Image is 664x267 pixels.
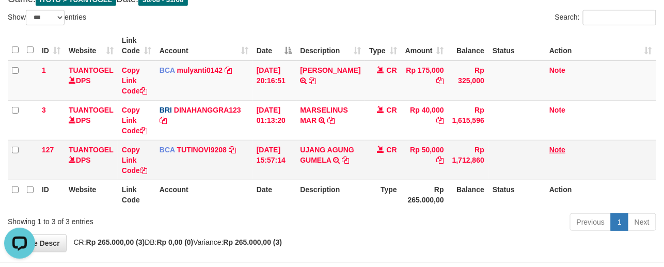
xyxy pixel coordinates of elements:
td: DPS [65,60,118,101]
label: Search: [555,10,656,25]
th: Balance [448,180,488,209]
span: BCA [160,66,175,74]
th: ID [38,180,65,209]
td: Rp 1,615,596 [448,100,488,140]
a: Copy Rp 40,000 to clipboard [437,116,444,124]
a: Copy JAJA JAHURI to clipboard [309,76,316,85]
strong: Rp 265.000,00 (3) [86,238,145,246]
a: Previous [570,213,611,231]
th: Balance [448,31,488,60]
td: [DATE] 01:13:20 [252,100,296,140]
span: 3 [42,106,46,114]
a: 1 [611,213,628,231]
span: CR [387,106,397,114]
td: Rp 40,000 [401,100,448,140]
th: ID: activate to sort column ascending [38,31,65,60]
a: TUTINOVI9208 [177,146,227,154]
th: Website [65,180,118,209]
a: Copy TUTINOVI9208 to clipboard [229,146,236,154]
input: Search: [583,10,656,25]
a: Note [549,66,565,74]
strong: Rp 265.000,00 (3) [224,238,282,246]
th: Account [155,180,252,209]
th: Link Code: activate to sort column ascending [118,31,155,60]
th: Description [296,180,365,209]
td: Rp 1,712,860 [448,140,488,180]
a: DINAHANGGRA123 [174,106,241,114]
td: [DATE] 20:16:51 [252,60,296,101]
th: Description: activate to sort column ascending [296,31,365,60]
a: mulyanti0142 [177,66,223,74]
a: TUANTOGEL [69,106,114,114]
a: Note [549,146,565,154]
th: Status [488,31,545,60]
span: BRI [160,106,172,114]
a: UJANG AGUNG GUMELA [301,146,355,164]
th: Rp 265.000,00 [401,180,448,209]
th: Action [545,180,656,209]
a: Copy Rp 50,000 to clipboard [437,156,444,164]
span: CR [387,146,397,154]
a: Copy Link Code [122,66,147,95]
th: Date: activate to sort column descending [252,31,296,60]
span: 127 [42,146,54,154]
span: 1 [42,66,46,74]
div: Showing 1 to 3 of 3 entries [8,212,269,227]
strong: Rp 0,00 (0) [157,238,194,246]
a: Copy MARSELINUS MAR to clipboard [327,116,335,124]
a: Copy Rp 175,000 to clipboard [437,76,444,85]
td: Rp 50,000 [401,140,448,180]
th: Amount: activate to sort column ascending [401,31,448,60]
a: Copy DINAHANGGRA123 to clipboard [160,116,167,124]
button: Open LiveChat chat widget [4,4,35,35]
a: Copy Link Code [122,106,147,135]
th: Link Code [118,180,155,209]
th: Status [488,180,545,209]
td: [DATE] 15:57:14 [252,140,296,180]
a: Copy UJANG AGUNG GUMELA to clipboard [342,156,349,164]
span: CR [387,66,397,74]
span: CR: DB: Variance: [69,238,282,246]
a: Note [549,106,565,114]
span: BCA [160,146,175,154]
td: Rp 325,000 [448,60,488,101]
td: DPS [65,100,118,140]
a: Next [628,213,656,231]
th: Type: activate to sort column ascending [365,31,401,60]
a: [PERSON_NAME] [301,66,361,74]
a: MARSELINUS MAR [301,106,349,124]
a: Copy mulyanti0142 to clipboard [225,66,232,74]
th: Date [252,180,296,209]
a: TUANTOGEL [69,146,114,154]
select: Showentries [26,10,65,25]
a: Copy Link Code [122,146,147,175]
a: TUANTOGEL [69,66,114,74]
th: Action: activate to sort column ascending [545,31,656,60]
th: Type [365,180,401,209]
th: Account: activate to sort column ascending [155,31,252,60]
td: Rp 175,000 [401,60,448,101]
td: DPS [65,140,118,180]
label: Show entries [8,10,86,25]
th: Website: activate to sort column ascending [65,31,118,60]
